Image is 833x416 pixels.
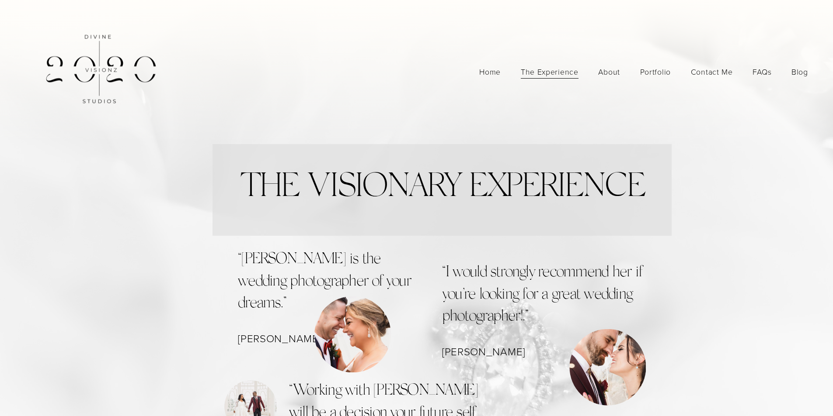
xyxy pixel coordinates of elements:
a: Blog [791,64,808,79]
a: FAQs [753,64,771,79]
span: Portfolio [640,65,671,79]
h1: THE VISIONARY EXPERIENCE [240,172,645,206]
a: The Experience [521,64,579,79]
p: [PERSON_NAME] [442,342,646,361]
a: Home [479,64,501,79]
p: [PERSON_NAME] [238,329,416,347]
img: Divine 20/20 Visionz Studios [25,13,174,131]
a: folder dropdown [691,64,733,79]
h3: “[PERSON_NAME] is the wedding photographer of your dreams.” [238,249,416,315]
a: About [598,64,620,79]
span: Contact Me [691,65,733,79]
h3: “I would strongly recommend her if you’re looking for a great wedding photographer!.” [442,262,646,328]
a: folder dropdown [640,64,671,79]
